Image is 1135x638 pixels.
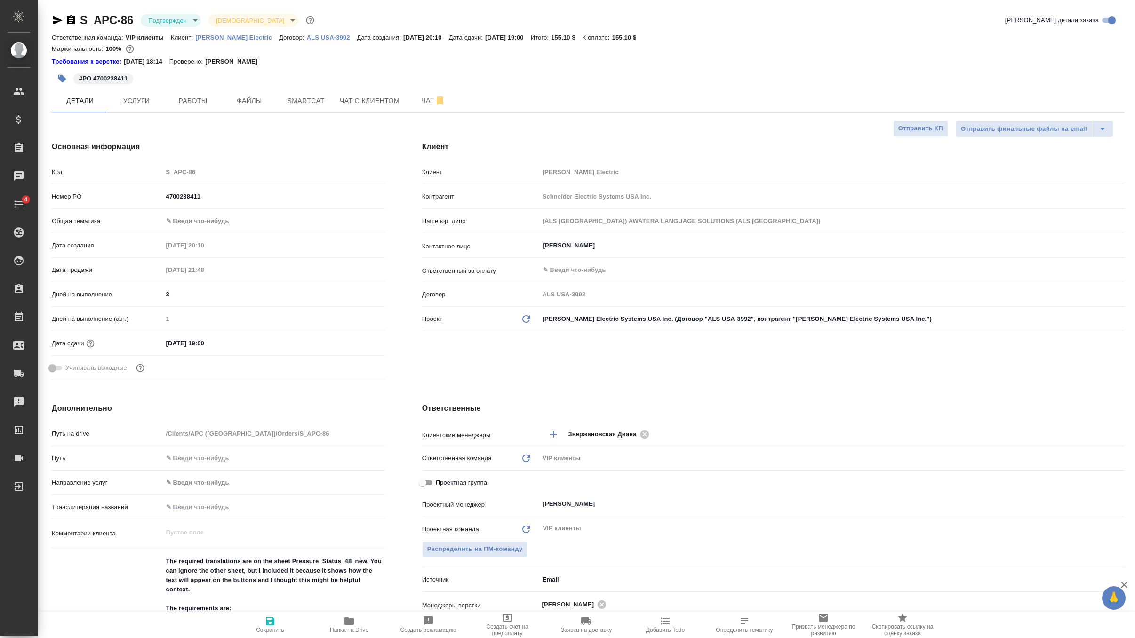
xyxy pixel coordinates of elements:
button: Призвать менеджера по развитию [784,612,863,638]
span: Проектная группа [436,478,487,487]
p: Маржинальность: [52,45,105,52]
span: Отправить КП [898,123,943,134]
p: 155,10 $ [551,34,583,41]
p: [DATE] 20:10 [403,34,449,41]
button: Папка на Drive [310,612,389,638]
button: Создать рекламацию [389,612,468,638]
input: Пустое поле [163,165,384,179]
p: Проект [422,314,443,324]
p: Менеджеры верстки [422,601,539,610]
p: Дата продажи [52,265,163,275]
span: Сохранить [256,627,284,633]
p: Направление услуг [52,478,163,487]
p: Дней на выполнение [52,290,163,299]
h4: Основная информация [52,141,384,152]
button: Отправить финальные файлы на email [956,120,1092,137]
a: [PERSON_NAME] Electric [195,33,279,41]
h4: Дополнительно [52,403,384,414]
button: Скопировать ссылку [65,15,77,26]
input: ✎ Введи что-нибудь [163,500,384,514]
h4: Клиент [422,141,1125,152]
input: Пустое поле [539,190,1125,203]
p: Проектная команда [422,525,479,534]
button: Open [1119,433,1121,435]
p: Проектный менеджер [422,500,539,510]
span: РО 4700238411 [72,74,134,82]
span: Папка на Drive [330,627,368,633]
p: Ответственная команда: [52,34,126,41]
p: Дата сдачи [52,339,84,348]
p: Клиент: [171,34,195,41]
p: [DATE] 19:00 [485,34,531,41]
p: [PERSON_NAME] [205,57,264,66]
input: ✎ Введи что-нибудь [163,336,245,350]
button: Распределить на ПМ-команду [422,541,528,558]
a: Требования к верстке: [52,57,124,66]
p: Клиентские менеджеры [422,431,539,440]
p: Ответственный за оплату [422,266,539,276]
span: В заказе уже есть ответственный ПМ или ПМ группа [422,541,528,558]
p: К оплате: [583,34,612,41]
span: Чат [411,95,456,106]
span: Создать рекламацию [400,627,456,633]
button: Доп статусы указывают на важность/срочность заказа [304,14,316,26]
p: Дата создания: [357,34,403,41]
button: 0.00 USD; [124,43,136,55]
button: Создать счет на предоплату [468,612,547,638]
input: Пустое поле [539,165,1125,179]
button: Open [1119,269,1121,271]
span: Распределить на ПМ-команду [427,544,523,555]
p: Транслитерация названий [52,502,163,512]
p: Код [52,167,163,177]
p: 155,10 $ [612,34,644,41]
span: Призвать менеджера по развитию [790,623,857,637]
button: Заявка на доставку [547,612,626,638]
input: Пустое поле [539,287,1125,301]
p: Итого: [531,34,551,41]
input: ✎ Введи что-нибудь [163,190,384,203]
a: 4 [2,192,35,216]
div: [PERSON_NAME] [542,598,610,610]
span: Услуги [114,95,159,107]
button: Сохранить [231,612,310,638]
div: ✎ Введи что-нибудь [163,475,384,491]
div: split button [956,120,1113,137]
button: [DEMOGRAPHIC_DATA] [213,16,287,24]
div: ✎ Введи что-нибудь [166,478,373,487]
span: Работы [170,95,216,107]
p: Наше юр. лицо [422,216,539,226]
p: Контрагент [422,192,539,201]
div: VIP клиенты [539,450,1125,466]
input: Пустое поле [163,312,384,326]
input: Пустое поле [163,427,384,440]
a: S_APC-86 [80,14,133,26]
p: [DATE] 18:14 [124,57,169,66]
a: ALS USA-3992 [307,33,357,41]
p: VIP клиенты [126,34,171,41]
input: ✎ Введи что-нибудь [163,287,384,301]
p: Источник [422,575,539,584]
div: ✎ Введи что-нибудь [163,213,384,229]
p: Ответственная команда [422,454,492,463]
span: Заявка на доставку [561,627,612,633]
span: Звержановская Диана [568,430,642,439]
span: Добавить Todo [646,627,685,633]
span: 4 [18,195,33,204]
button: Выбери, если сб и вс нужно считать рабочими днями для выполнения заказа. [134,362,146,374]
p: Клиент [422,167,539,177]
p: Проверено: [169,57,206,66]
button: Если добавить услуги и заполнить их объемом, то дата рассчитается автоматически [84,337,96,350]
span: Скопировать ссылку на оценку заказа [869,623,936,637]
h4: Ответственные [422,403,1125,414]
span: Smartcat [283,95,328,107]
button: Подтвержден [145,16,190,24]
p: 100% [105,45,124,52]
input: Пустое поле [163,239,245,252]
span: Файлы [227,95,272,107]
input: Пустое поле [163,263,245,277]
p: Номер PO [52,192,163,201]
svg: Отписаться [434,95,446,106]
p: Комментарии клиента [52,529,163,538]
input: ✎ Введи что-нибудь [163,451,384,465]
span: Чат с клиентом [340,95,400,107]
